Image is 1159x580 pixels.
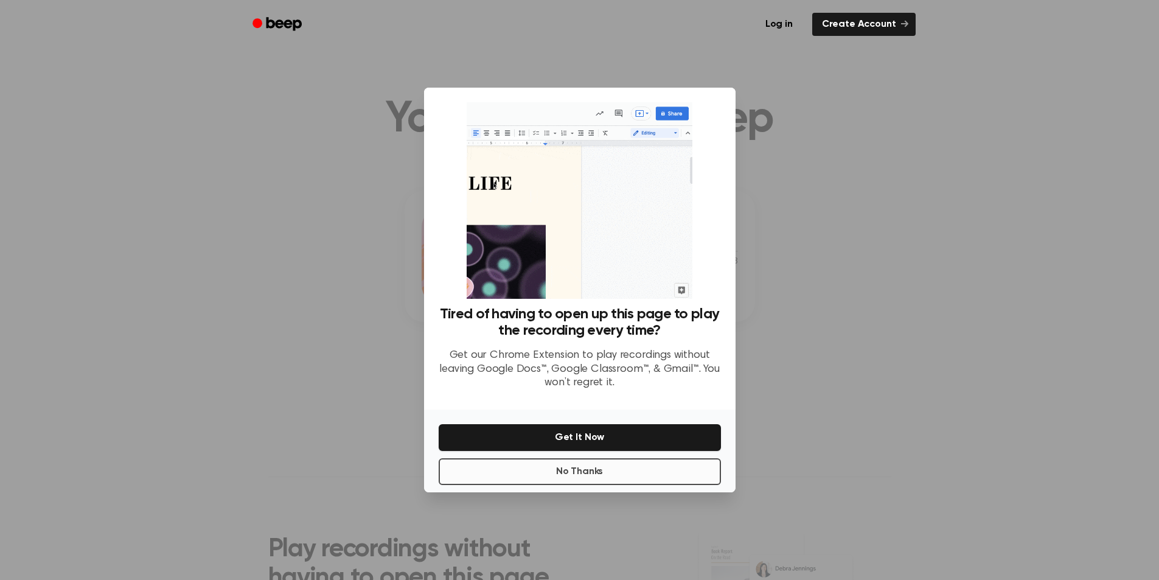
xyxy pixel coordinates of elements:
a: Log in [753,10,805,38]
button: Get It Now [439,424,721,451]
p: Get our Chrome Extension to play recordings without leaving Google Docs™, Google Classroom™, & Gm... [439,349,721,390]
button: No Thanks [439,458,721,485]
a: Beep [244,13,313,37]
a: Create Account [812,13,916,36]
img: Beep extension in action [467,102,692,299]
h3: Tired of having to open up this page to play the recording every time? [439,306,721,339]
